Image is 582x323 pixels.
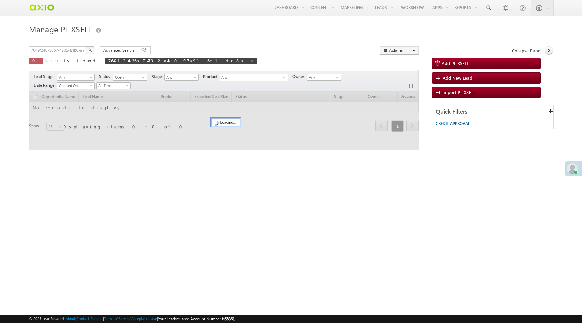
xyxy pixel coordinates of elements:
input: Type to Search [307,74,341,81]
a: Any [164,74,199,81]
span: Any [165,74,197,80]
span: Any [57,74,92,80]
span: Add PL XSELL [442,60,469,66]
span: © 2025 LeadSquared | | | | | [29,316,235,322]
span: CREDIT APPROVAL [436,121,470,126]
img: Search [88,48,92,52]
a: Show All Items [332,74,341,81]
span: All Time [97,83,129,89]
span: 7649f246-36b7-4702-a4b0-97a916c1dc8b [108,58,247,63]
div: Any [220,74,288,81]
span: Lead Stage [34,74,56,80]
div: Quick Filters [432,105,553,118]
span: Open [113,74,145,80]
a: All Time [96,82,131,89]
a: Contact Support [76,316,103,321]
span: Date Range [34,82,57,88]
span: Created On [57,83,92,89]
span: 58361 [225,316,235,321]
span: Stage [152,74,164,80]
button: Actions [380,46,419,55]
span: results found [44,58,98,63]
a: Created On [57,82,95,89]
a: About [66,316,75,321]
span: Import PL XSELL [442,89,475,95]
span: Product [203,74,220,80]
img: Custom Logo [29,2,54,13]
span: Status [99,74,113,80]
span: Advanced Search [103,47,136,53]
span: Add New Lead [443,75,472,81]
a: Any [57,74,95,81]
span: 0 [32,58,39,63]
a: Terms of Service [104,316,130,321]
a: Open [113,74,147,81]
span: Manage PL XSELL [29,24,92,34]
span: Owner [292,74,307,80]
span: Your Leadsquared Account Number is [158,316,235,321]
a: Acceptable Use [131,316,157,321]
span: Any [220,74,282,82]
div: Loading... [211,118,240,126]
span: select [282,76,288,79]
span: Collapse Panel [512,48,541,54]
